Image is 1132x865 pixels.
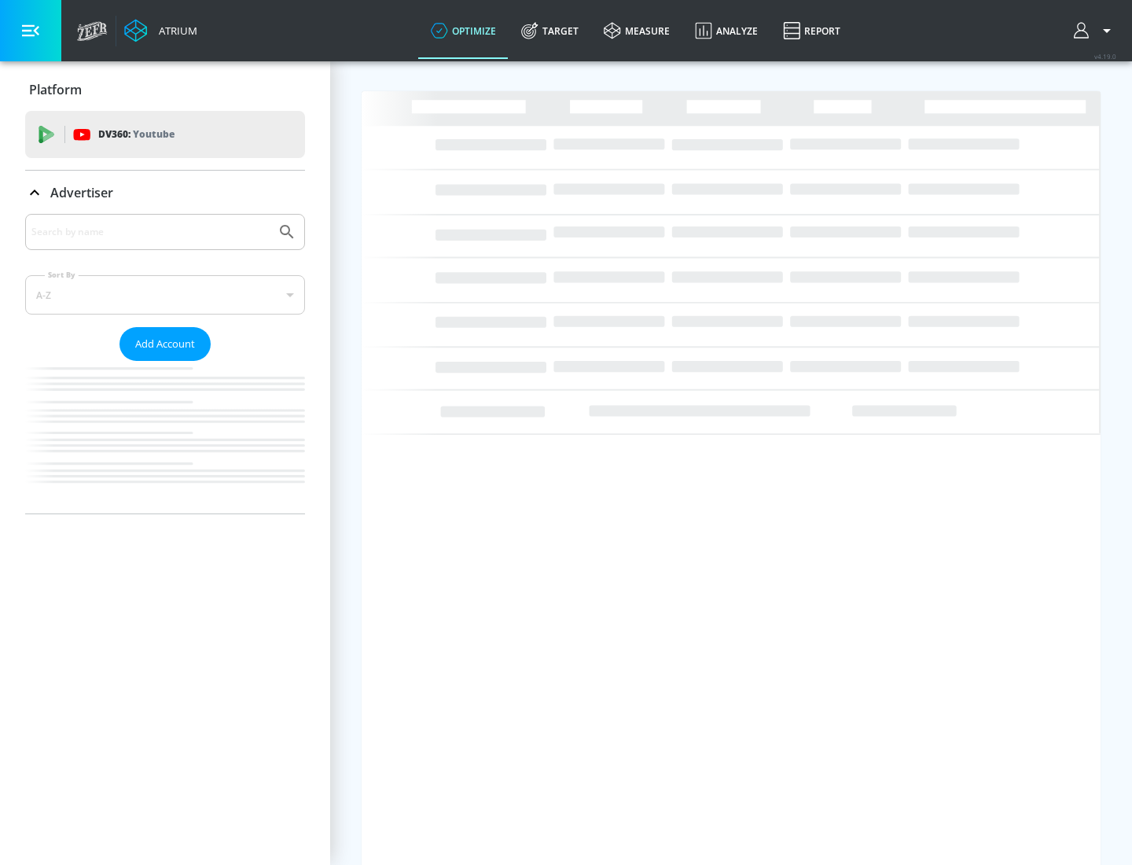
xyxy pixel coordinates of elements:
a: measure [591,2,682,59]
nav: list of Advertiser [25,361,305,513]
p: Advertiser [50,184,113,201]
div: Advertiser [25,214,305,513]
p: Platform [29,81,82,98]
p: DV360: [98,126,175,143]
span: v 4.19.0 [1094,52,1116,61]
div: DV360: Youtube [25,111,305,158]
span: Add Account [135,335,195,353]
div: Platform [25,68,305,112]
label: Sort By [45,270,79,280]
a: Analyze [682,2,770,59]
a: Atrium [124,19,197,42]
div: Advertiser [25,171,305,215]
div: Atrium [153,24,197,38]
a: Report [770,2,853,59]
button: Add Account [119,327,211,361]
a: Target [509,2,591,59]
p: Youtube [133,126,175,142]
a: optimize [418,2,509,59]
input: Search by name [31,222,270,242]
div: A-Z [25,275,305,315]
